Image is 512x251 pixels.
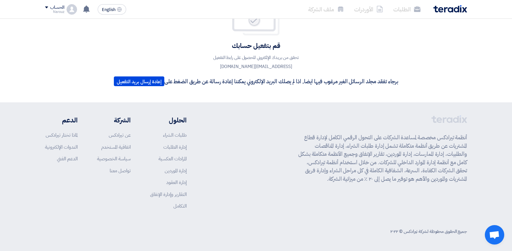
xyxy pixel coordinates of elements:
[298,133,467,183] p: أنظمة تيرادكس مخصصة لمساعدة الشركات على التحول الرقمي الكامل لإدارة قطاع المشتريات عن طريق أنظمة ...
[102,7,115,12] span: English
[110,167,131,174] a: تواصل معنا
[109,131,131,139] a: عن تيرادكس
[101,143,131,151] a: اتفاقية المستخدم
[166,179,187,186] a: إدارة العقود
[50,5,64,10] div: الحساب
[433,5,467,13] img: Teradix logo
[45,143,78,151] a: الندوات الإلكترونية
[198,53,314,71] p: تحقق من بريدك الإلكتروني للحصول على رابط التفعيل [EMAIL_ADDRESS][DOMAIN_NAME]
[173,202,187,210] a: التكامل
[98,4,126,15] button: English
[97,115,131,125] li: الشركة
[158,155,187,162] a: المزادات العكسية
[163,143,187,151] a: إدارة الطلبات
[114,76,164,86] button: إعادة إرسال بريد التفعيل
[485,225,504,245] div: Open chat
[150,115,187,125] li: الحلول
[45,115,78,125] li: الدعم
[165,167,187,174] a: إدارة الموردين
[97,155,131,162] a: سياسة الخصوصية
[150,191,187,198] a: التقارير وإدارة الإنفاق
[163,131,187,139] a: طلبات الشراء
[46,131,78,139] a: لماذا تختار تيرادكس
[57,155,78,162] a: الدعم الفني
[114,41,398,50] h4: قم بتفعيل حسابك
[67,4,77,15] img: profile_test.png
[390,228,467,235] div: جميع الحقوق محفوظة لشركة تيرادكس © ٢٠٢٢
[114,76,398,86] p: برجاء تفقد مجلد الرسائل الغير مرغوب فيها ايضا, اذا لم يصلك البريد الإلكتروني يمكننا إعادة رسالة ع...
[45,10,64,14] div: Narouz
